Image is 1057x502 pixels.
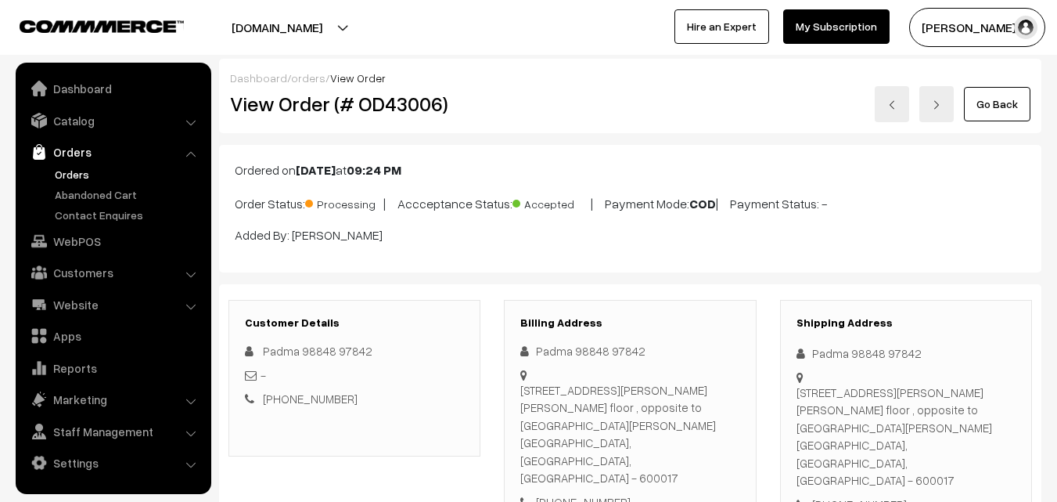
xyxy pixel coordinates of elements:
b: 09:24 PM [347,162,401,178]
a: Hire an Expert [674,9,769,44]
span: Processing [305,192,383,212]
div: [STREET_ADDRESS][PERSON_NAME][PERSON_NAME] floor , opposite to [GEOGRAPHIC_DATA][PERSON_NAME] [GE... [796,384,1016,489]
b: COD [689,196,716,211]
h3: Billing Address [520,316,739,330]
div: Padma 98848 97842 [796,345,1016,363]
img: COMMMERCE [20,20,184,32]
a: Orders [51,166,206,182]
a: Apps [20,322,206,350]
p: Added By: [PERSON_NAME] [235,226,1026,244]
button: [PERSON_NAME] s… [909,8,1045,47]
p: Ordered on at [235,161,1026,179]
a: WebPOS [20,227,206,255]
span: View Order [330,71,386,85]
a: Go Back [964,87,1030,121]
span: Accepted [512,192,591,212]
img: right-arrow.png [932,100,941,110]
h2: View Order (# OD43006) [230,92,481,116]
img: left-arrow.png [887,100,897,110]
a: Catalog [20,107,206,135]
a: Marketing [20,385,206,414]
b: [DATE] [296,162,336,178]
a: Reports [20,354,206,382]
a: Dashboard [20,74,206,103]
a: My Subscription [783,9,890,44]
span: Padma 98848 97842 [263,344,372,358]
button: [DOMAIN_NAME] [177,8,377,47]
a: [PHONE_NUMBER] [263,392,358,406]
a: Settings [20,449,206,477]
p: Order Status: | Accceptance Status: | Payment Mode: | Payment Status: - [235,192,1026,213]
a: Dashboard [230,71,287,85]
div: / / [230,70,1030,86]
a: Abandoned Cart [51,186,206,203]
h3: Customer Details [245,316,464,330]
a: COMMMERCE [20,16,156,34]
div: [STREET_ADDRESS][PERSON_NAME][PERSON_NAME] floor , opposite to [GEOGRAPHIC_DATA][PERSON_NAME] [GE... [520,381,739,487]
a: Staff Management [20,417,206,446]
h3: Shipping Address [796,316,1016,330]
a: Contact Enquires [51,207,206,223]
a: Customers [20,258,206,287]
a: orders [291,71,325,85]
div: - [245,367,464,385]
div: Padma 98848 97842 [520,342,739,360]
a: Website [20,291,206,319]
a: Orders [20,138,206,166]
img: user [1014,16,1037,39]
